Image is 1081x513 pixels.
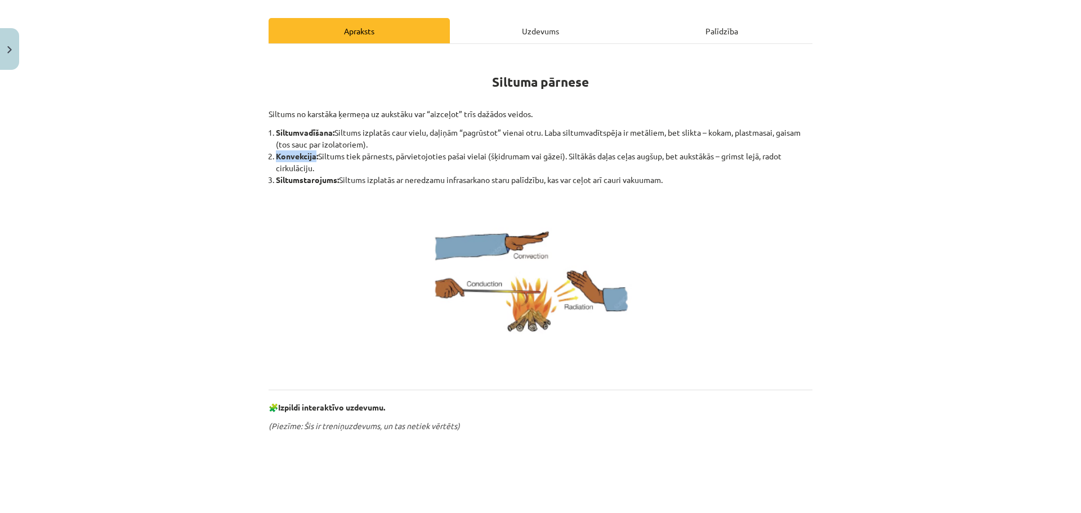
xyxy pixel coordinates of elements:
b: Siltumstarojums: [276,175,339,185]
b: Konvekcija: [276,151,318,161]
strong: Izpildi interaktīvo uzdevumu. [278,402,385,412]
li: Siltums tiek pārnests, pārvietojoties pašai vielai (šķidrumam vai gāzei). Siltākās daļas ceļas au... [276,150,812,174]
b: Siltumvadīšana: [276,127,334,137]
em: (Piezīme: Šis ir treniņuzdevums, un tas netiek vērtēts) [269,421,460,431]
li: Siltums izplatās ar neredzamu infrasarkano staru palīdzību, kas var ceļot arī cauri vakuumam. [276,174,812,186]
p: Siltums no karstāka ķermeņa uz aukstāku var “aizceļot” trīs dažādos veidos. [269,108,812,120]
div: Uzdevums [450,18,631,43]
strong: Siltuma pārnese [492,74,589,90]
li: Siltums izplatās caur vielu, daļiņām “pagrūstot” vienai otru. Laba siltumvadītspēja ir metāliem, ... [276,127,812,150]
img: icon-close-lesson-0947bae3869378f0d4975bcd49f059093ad1ed9edebbc8119c70593378902aed.svg [7,46,12,53]
div: Apraksts [269,18,450,43]
p: 🧩 [269,402,812,413]
div: Palīdzība [631,18,812,43]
